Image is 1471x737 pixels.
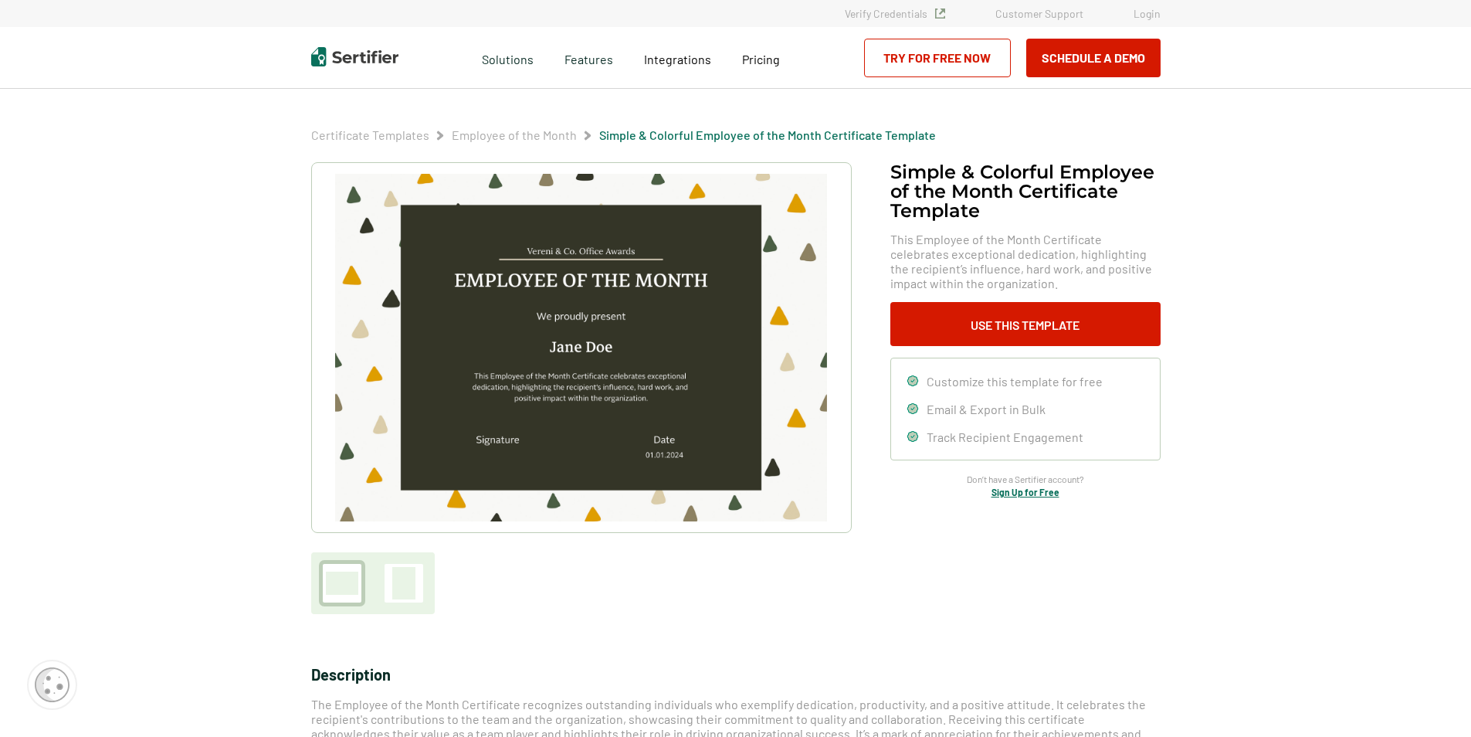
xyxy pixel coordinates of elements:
[35,667,69,702] img: Cookie Popup Icon
[935,8,945,19] img: Verified
[311,127,429,142] a: Certificate Templates
[927,374,1103,389] span: Customize this template for free
[927,402,1046,416] span: Email & Export in Bulk
[644,52,711,66] span: Integrations
[890,232,1161,290] span: This Employee of the Month Certificate celebrates exceptional dedication, highlighting the recipi...
[845,7,945,20] a: Verify Credentials
[742,48,780,67] a: Pricing
[311,127,936,143] div: Breadcrumb
[311,47,398,66] img: Sertifier | Digital Credentialing Platform
[311,127,429,143] span: Certificate Templates
[742,52,780,66] span: Pricing
[599,127,936,143] span: Simple & Colorful Employee of the Month Certificate Template
[991,487,1059,498] a: Sign Up for Free
[1026,39,1161,77] button: Schedule a Demo
[1134,7,1161,20] a: Login
[452,127,577,143] span: Employee of the Month
[599,127,936,142] a: Simple & Colorful Employee of the Month Certificate Template
[995,7,1083,20] a: Customer Support
[335,174,826,521] img: Simple & Colorful Employee of the Month Certificate Template
[311,665,391,684] span: Description
[864,39,1011,77] a: Try for Free Now
[482,48,534,67] span: Solutions
[564,48,613,67] span: Features
[890,162,1161,220] h1: Simple & Colorful Employee of the Month Certificate Template
[452,127,577,142] a: Employee of the Month
[927,430,1083,444] span: Track Recipient Engagement
[890,302,1161,346] button: Use This Template
[644,48,711,67] a: Integrations
[967,472,1084,487] span: Don’t have a Sertifier account?
[1394,663,1471,737] iframe: Chat Widget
